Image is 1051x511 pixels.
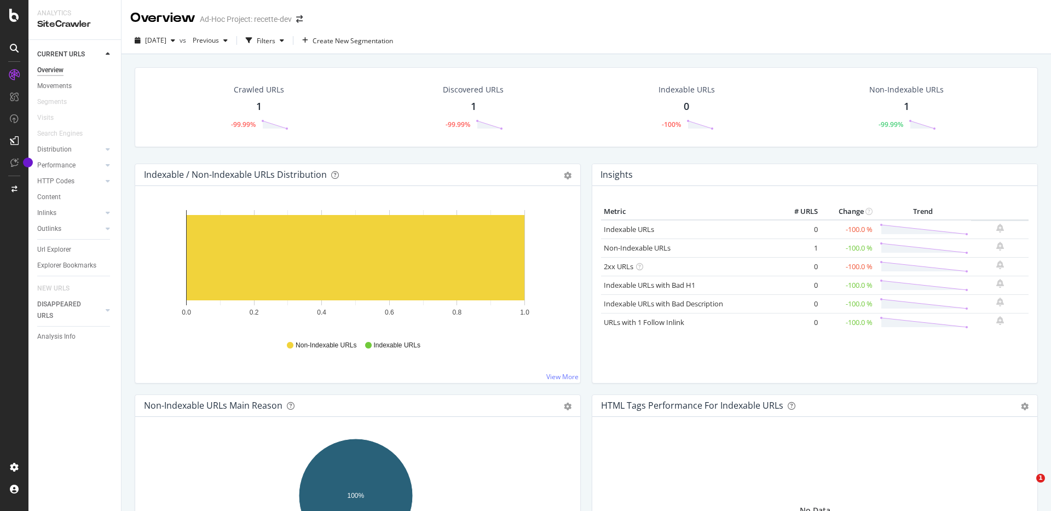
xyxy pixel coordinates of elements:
div: Indexable / Non-Indexable URLs Distribution [144,169,327,180]
div: Visits [37,112,54,124]
div: Movements [37,80,72,92]
td: -100.0 % [821,257,875,276]
a: Outlinks [37,223,102,235]
div: Content [37,191,61,203]
span: Non-Indexable URLs [296,341,356,350]
a: Inlinks [37,207,102,219]
td: -100.0 % [821,276,875,294]
text: 0.8 [453,309,462,316]
td: -100.0 % [821,294,875,313]
a: Indexable URLs [604,224,654,234]
text: 0.4 [317,309,326,316]
a: View More [546,372,579,381]
div: Analysis Info [37,331,76,342]
div: 1 [256,100,262,114]
a: HTTP Codes [37,176,102,187]
span: 2025 Aug. 26th [145,36,166,45]
div: Url Explorer [37,244,71,255]
div: -99.99% [446,120,470,129]
a: Visits [37,112,65,124]
div: Ad-Hoc Project: recette-dev [200,14,292,25]
text: 1.0 [520,309,529,316]
a: Indexable URLs with Bad Description [604,299,723,309]
div: NEW URLS [37,283,70,294]
div: 1 [904,100,909,114]
div: Distribution [37,144,72,155]
div: bell-plus [996,224,1004,233]
td: 0 [777,294,821,313]
button: Create New Segmentation [298,32,397,49]
div: Discovered URLs [443,84,504,95]
div: CURRENT URLS [37,49,85,60]
a: Search Engines [37,128,94,140]
div: bell-plus [996,316,1004,325]
div: bell-plus [996,279,1004,288]
a: CURRENT URLS [37,49,102,60]
td: 0 [777,220,821,239]
iframe: Intercom live chat [1014,474,1040,500]
span: Previous [188,36,219,45]
th: Metric [601,204,777,220]
text: 0.0 [182,309,191,316]
a: Content [37,191,113,203]
div: bell-plus [996,242,1004,251]
button: Previous [188,32,232,49]
a: 2xx URLs [604,262,633,271]
a: Segments [37,96,78,108]
a: Performance [37,160,102,171]
div: Filters [257,36,275,45]
th: # URLS [777,204,821,220]
div: HTTP Codes [37,176,74,187]
h4: Insights [600,167,633,182]
div: Non-Indexable URLs [869,84,944,95]
div: gear [564,403,571,410]
td: -100.0 % [821,220,875,239]
div: arrow-right-arrow-left [296,15,303,23]
div: Segments [37,96,67,108]
div: -100% [662,120,681,129]
div: Outlinks [37,223,61,235]
div: Inlinks [37,207,56,219]
th: Change [821,204,875,220]
a: Analysis Info [37,331,113,342]
button: [DATE] [130,32,180,49]
div: 1 [471,100,476,114]
div: Search Engines [37,128,83,140]
div: 0 [684,100,689,114]
div: Analytics [37,9,112,18]
span: Create New Segmentation [313,36,393,45]
div: HTML Tags Performance for Indexable URLs [601,400,783,411]
div: gear [564,172,571,179]
span: Indexable URLs [374,341,420,350]
td: 1 [777,239,821,257]
div: -99.99% [879,120,903,129]
a: URLs with 1 Follow Inlink [604,317,684,327]
a: Overview [37,65,113,76]
div: Tooltip anchor [23,158,33,167]
td: 0 [777,276,821,294]
text: 100% [348,492,365,500]
div: Indexable URLs [659,84,715,95]
a: Distribution [37,144,102,155]
div: Performance [37,160,76,171]
div: A chart. [144,204,568,330]
button: Filters [241,32,288,49]
span: vs [180,36,188,45]
td: -100.0 % [821,313,875,332]
td: 0 [777,257,821,276]
div: bell-plus [996,260,1004,269]
a: Indexable URLs with Bad H1 [604,280,695,290]
td: 0 [777,313,821,332]
div: DISAPPEARED URLS [37,299,93,322]
a: Non-Indexable URLs [604,243,671,253]
a: Url Explorer [37,244,113,255]
a: Movements [37,80,113,92]
div: Non-Indexable URLs Main Reason [144,400,282,411]
div: bell-plus [996,298,1004,306]
div: SiteCrawler [37,18,112,31]
div: Explorer Bookmarks [37,260,96,271]
div: Crawled URLs [234,84,284,95]
text: 0.6 [385,309,394,316]
span: 1 [1036,474,1045,483]
text: 0.2 [250,309,259,316]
